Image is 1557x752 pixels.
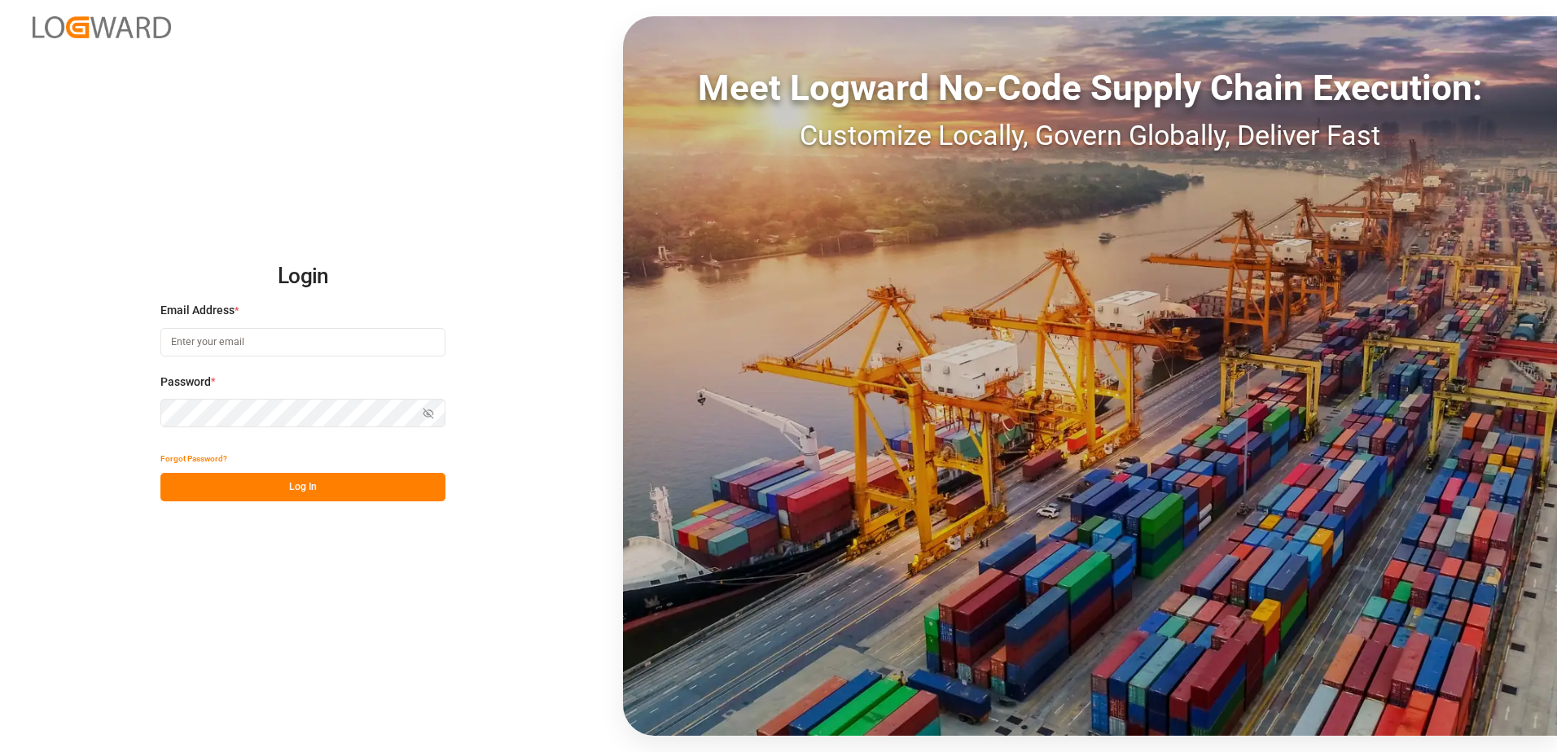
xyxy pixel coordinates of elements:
[623,115,1557,156] div: Customize Locally, Govern Globally, Deliver Fast
[160,473,445,501] button: Log In
[160,444,227,473] button: Forgot Password?
[160,328,445,356] input: Enter your email
[160,251,445,303] h2: Login
[623,61,1557,115] div: Meet Logward No-Code Supply Chain Execution:
[160,302,235,319] span: Email Address
[160,374,211,391] span: Password
[33,16,171,38] img: Logward_new_orange.png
